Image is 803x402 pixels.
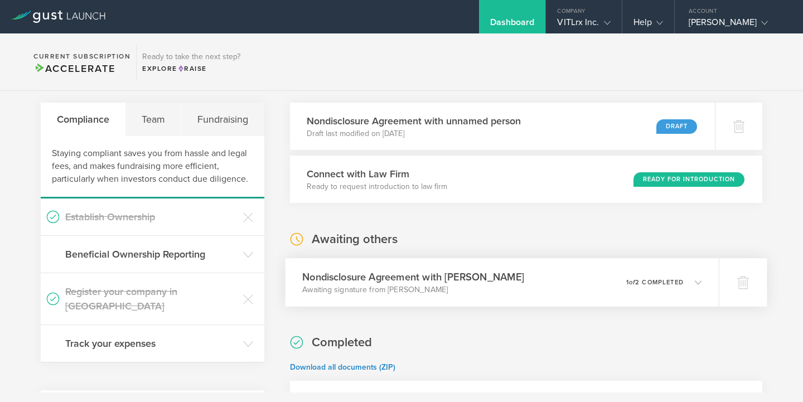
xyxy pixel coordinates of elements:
[490,17,535,33] div: Dashboard
[307,128,521,139] p: Draft last modified on [DATE]
[633,17,663,33] div: Help
[656,119,697,134] div: Draft
[41,136,264,198] div: Staying compliant saves you from hassle and legal fees, and makes fundraising more efficient, par...
[307,181,447,192] p: Ready to request introduction to law firm
[312,231,398,248] h2: Awaiting others
[65,336,238,351] h3: Track your expenses
[302,269,524,284] h3: Nondisclosure Agreement with [PERSON_NAME]
[177,65,207,72] span: Raise
[290,103,715,150] div: Nondisclosure Agreement with unnamed personDraft last modified on [DATE]Draft
[33,53,130,60] h2: Current Subscription
[290,156,762,203] div: Connect with Law FirmReady to request introduction to law firmReady for Introduction
[65,247,238,261] h3: Beneficial Ownership Reporting
[136,45,246,79] div: Ready to take the next step?ExploreRaise
[307,114,521,128] h3: Nondisclosure Agreement with unnamed person
[65,284,238,313] h3: Register your company in [GEOGRAPHIC_DATA]
[290,362,395,372] a: Download all documents (ZIP)
[142,64,240,74] div: Explore
[302,284,524,296] p: Awaiting signature from [PERSON_NAME]
[689,17,783,33] div: [PERSON_NAME]
[142,53,240,61] h3: Ready to take the next step?
[181,103,264,136] div: Fundraising
[125,103,181,136] div: Team
[33,62,115,75] span: Accelerate
[633,172,744,187] div: Ready for Introduction
[626,279,683,285] p: 1 2 completed
[65,210,238,224] h3: Establish Ownership
[557,17,610,33] div: VITLrx Inc.
[41,103,125,136] div: Compliance
[629,279,635,286] em: of
[307,167,447,181] h3: Connect with Law Firm
[312,335,372,351] h2: Completed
